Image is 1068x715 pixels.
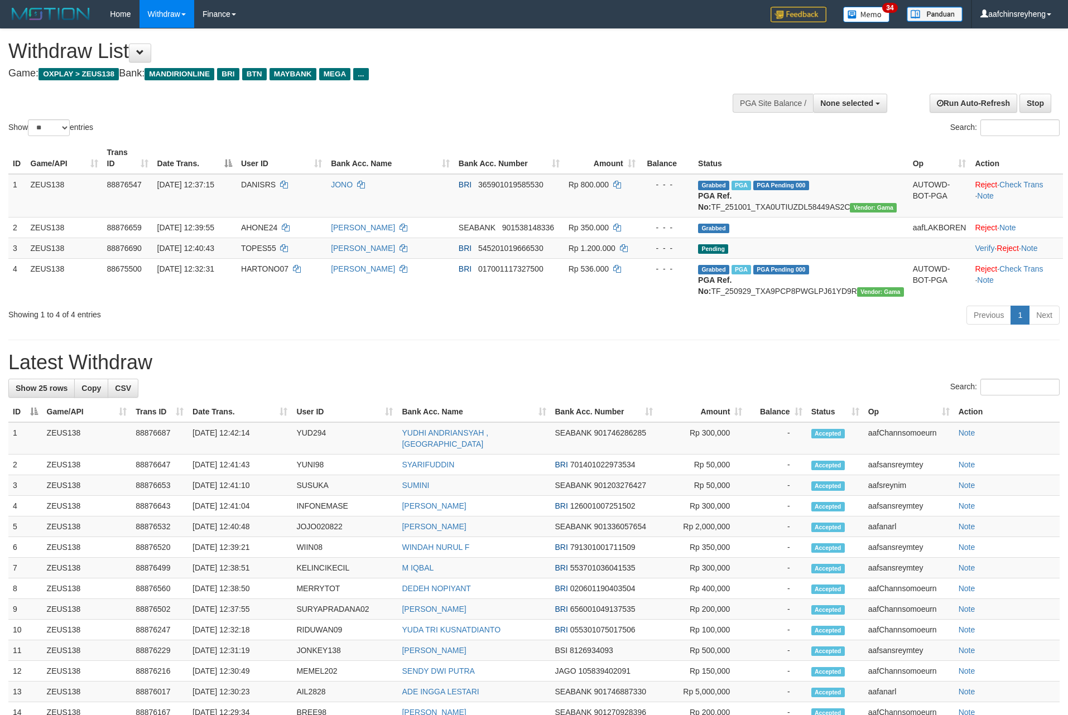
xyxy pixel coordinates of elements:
[959,481,975,490] a: Note
[8,142,26,174] th: ID
[292,599,397,620] td: SURYAPRADANA02
[747,455,806,475] td: -
[454,142,564,174] th: Bank Acc. Number: activate to sort column ascending
[657,558,747,578] td: Rp 300,000
[331,244,395,253] a: [PERSON_NAME]
[270,68,316,80] span: MAYBANK
[331,180,353,189] a: JONO
[157,244,214,253] span: [DATE] 12:40:43
[747,599,806,620] td: -
[188,455,292,475] td: [DATE] 12:41:43
[131,661,188,682] td: 88876216
[698,276,732,296] b: PGA Ref. No:
[292,516,397,537] td: JOJO020822
[811,605,845,615] span: Accepted
[292,402,397,422] th: User ID: activate to sort column ascending
[131,578,188,599] td: 88876560
[131,516,188,537] td: 88876532
[8,174,26,218] td: 1
[42,620,132,640] td: ZEUS138
[8,475,42,496] td: 3
[657,661,747,682] td: Rp 150,000
[747,422,806,455] td: -
[813,94,887,113] button: None selected
[959,460,975,469] a: Note
[811,626,845,635] span: Accepted
[555,666,576,675] span: JAGO
[698,181,729,190] span: Grabbed
[569,264,609,273] span: Rp 536.000
[188,537,292,558] td: [DATE] 12:39:21
[131,496,188,516] td: 88876643
[8,68,701,79] h4: Game: Bank:
[907,7,963,22] img: panduan.png
[8,578,42,599] td: 8
[694,142,908,174] th: Status
[594,522,646,531] span: Copy 901336057654 to clipboard
[811,461,845,470] span: Accepted
[977,191,994,200] a: Note
[843,7,890,22] img: Button%20Memo.svg
[908,217,971,238] td: aafLAKBOREN
[850,203,897,212] span: Vendor URL: https://trx31.1velocity.biz
[657,599,747,620] td: Rp 200,000
[319,68,351,80] span: MEGA
[753,265,809,274] span: PGA Pending
[42,496,132,516] td: ZEUS138
[1021,244,1038,253] a: Note
[188,402,292,422] th: Date Trans.: activate to sort column ascending
[331,264,395,273] a: [PERSON_NAME]
[8,455,42,475] td: 2
[811,481,845,491] span: Accepted
[217,68,239,80] span: BRI
[157,264,214,273] span: [DATE] 12:32:31
[698,265,729,274] span: Grabbed
[74,379,108,398] a: Copy
[959,522,975,531] a: Note
[459,223,495,232] span: SEABANK
[555,605,568,613] span: BRI
[39,68,119,80] span: OXPLAY > ZEUS138
[131,455,188,475] td: 88876647
[8,661,42,682] td: 12
[131,402,188,422] th: Trans ID: activate to sort column ascending
[145,68,214,80] span: MANDIRIONLINE
[555,584,568,593] span: BRI
[747,578,806,599] td: -
[16,384,68,393] span: Show 25 rows
[8,119,93,136] label: Show entries
[698,244,728,254] span: Pending
[657,475,747,496] td: Rp 50,000
[8,6,93,22] img: MOTION_logo.png
[42,516,132,537] td: ZEUS138
[657,496,747,516] td: Rp 300,000
[237,142,326,174] th: User ID: activate to sort column ascending
[131,620,188,640] td: 88876247
[153,142,237,174] th: Date Trans.: activate to sort column descending
[241,264,288,273] span: HARTONO07
[570,563,636,572] span: Copy 553701036041535 to clipboard
[188,661,292,682] td: [DATE] 12:30:49
[970,217,1063,238] td: ·
[107,264,142,273] span: 88675500
[42,640,132,661] td: ZEUS138
[747,537,806,558] td: -
[241,244,276,253] span: TOPES55
[644,222,689,233] div: - - -
[930,94,1017,113] a: Run Auto-Refresh
[954,402,1060,422] th: Action
[188,640,292,661] td: [DATE] 12:31:19
[771,7,826,22] img: Feedback.jpg
[8,238,26,258] td: 3
[292,422,397,455] td: YUD294
[555,501,568,510] span: BRI
[402,481,429,490] a: SUMINI
[331,223,395,232] a: [PERSON_NAME]
[8,640,42,661] td: 11
[8,620,42,640] td: 10
[555,646,568,655] span: BSI
[8,305,437,320] div: Showing 1 to 4 of 4 entries
[502,223,554,232] span: Copy 901538148336 to clipboard
[569,180,609,189] span: Rp 800.000
[733,94,813,113] div: PGA Site Balance /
